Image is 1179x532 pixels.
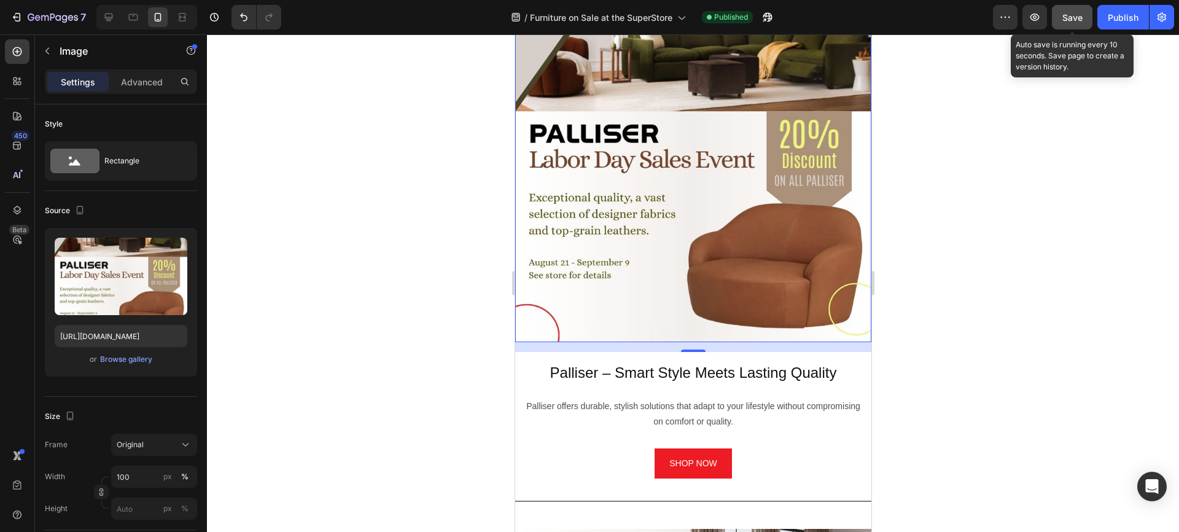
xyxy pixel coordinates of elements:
p: Advanced [121,76,163,88]
div: Rectangle [104,147,179,175]
span: Published [714,12,748,23]
div: Size [45,409,77,425]
button: % [160,469,175,484]
span: / [524,11,527,24]
label: Frame [45,439,68,450]
span: Furniture on Sale at the SuperStore [530,11,672,24]
input: px% [111,466,197,488]
div: Publish [1108,11,1138,24]
div: Undo/Redo [232,5,281,29]
div: Beta [9,225,29,235]
div: Browse gallery [100,354,152,365]
iframe: Design area [515,34,871,532]
p: Image [60,44,164,58]
div: Style [45,119,63,130]
p: 7 [80,10,86,25]
button: Publish [1097,5,1149,29]
div: Source [45,203,87,219]
input: px% [111,498,197,520]
input: https://example.com/image.jpg [55,325,187,347]
div: % [181,503,189,514]
button: px [177,469,192,484]
div: px [163,503,172,514]
label: Height [45,503,68,514]
button: px [177,501,192,516]
span: Save [1062,12,1083,23]
span: Original [117,439,144,450]
p: Settings [61,76,95,88]
label: Width [45,471,65,482]
div: Open Intercom Messenger [1137,472,1167,501]
button: 7 [5,5,91,29]
button: Browse gallery [99,353,153,366]
span: or [90,352,97,367]
button: Save [1052,5,1092,29]
div: px [163,471,172,482]
button: Original [111,434,197,456]
div: % [181,471,189,482]
img: preview-image [55,238,187,315]
div: 450 [12,131,29,141]
button: % [160,501,175,516]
